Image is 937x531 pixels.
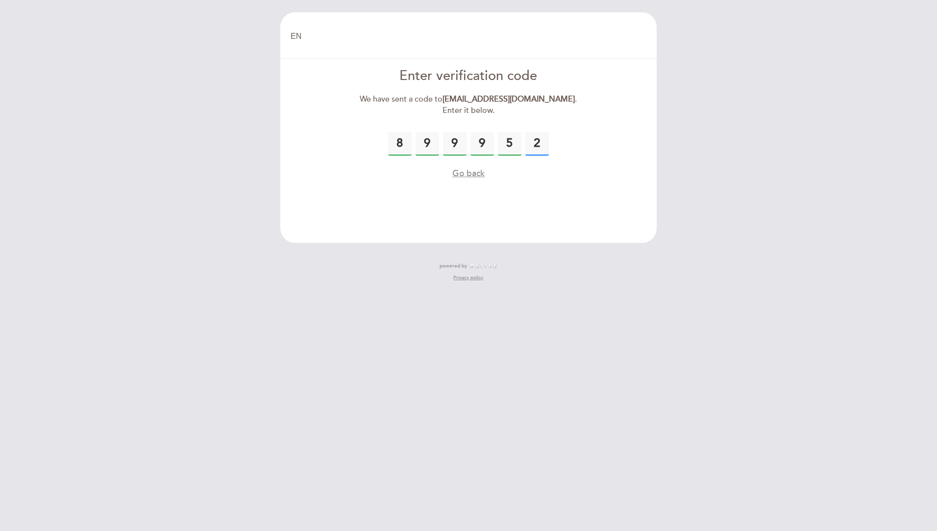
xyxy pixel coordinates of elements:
[443,94,575,104] strong: [EMAIL_ADDRESS][DOMAIN_NAME]
[469,264,497,268] img: MEITRE
[452,167,485,180] button: Go back
[443,132,467,156] input: 0
[498,132,521,156] input: 0
[453,274,483,281] a: Privacy policy
[470,132,494,156] input: 0
[356,67,581,86] div: Enter verification code
[388,132,412,156] input: 0
[525,132,549,156] input: 0
[356,94,581,116] div: We have sent a code to . Enter it below.
[440,263,497,269] a: powered by
[440,263,467,269] span: powered by
[416,132,439,156] input: 0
